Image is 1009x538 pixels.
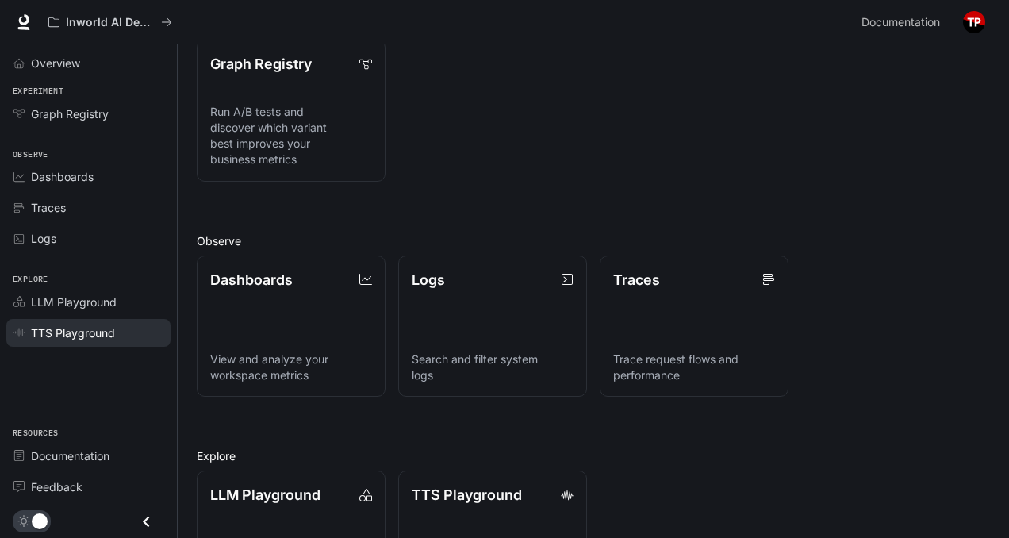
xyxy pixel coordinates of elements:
[6,49,171,77] a: Overview
[6,319,171,347] a: TTS Playground
[210,53,312,75] p: Graph Registry
[66,16,155,29] p: Inworld AI Demos
[6,442,171,470] a: Documentation
[6,194,171,221] a: Traces
[129,505,164,538] button: Close drawer
[210,352,372,383] p: View and analyze your workspace metrics
[613,352,775,383] p: Trace request flows and performance
[855,6,952,38] a: Documentation
[398,256,587,398] a: LogsSearch and filter system logs
[31,199,66,216] span: Traces
[6,288,171,316] a: LLM Playground
[197,40,386,182] a: Graph RegistryRun A/B tests and discover which variant best improves your business metrics
[958,6,990,38] button: User avatar
[412,269,445,290] p: Logs
[41,6,179,38] button: All workspaces
[31,478,82,495] span: Feedback
[6,163,171,190] a: Dashboards
[31,230,56,247] span: Logs
[31,106,109,122] span: Graph Registry
[412,352,574,383] p: Search and filter system logs
[31,294,117,310] span: LLM Playground
[31,325,115,341] span: TTS Playground
[31,55,80,71] span: Overview
[963,11,985,33] img: User avatar
[6,225,171,252] a: Logs
[6,473,171,501] a: Feedback
[412,484,522,505] p: TTS Playground
[613,269,660,290] p: Traces
[32,512,48,529] span: Dark mode toggle
[210,269,293,290] p: Dashboards
[197,448,990,464] h2: Explore
[31,168,94,185] span: Dashboards
[31,448,109,464] span: Documentation
[210,484,320,505] p: LLM Playground
[197,232,990,249] h2: Observe
[210,104,372,167] p: Run A/B tests and discover which variant best improves your business metrics
[600,256,788,398] a: TracesTrace request flows and performance
[861,13,940,33] span: Documentation
[197,256,386,398] a: DashboardsView and analyze your workspace metrics
[6,100,171,128] a: Graph Registry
